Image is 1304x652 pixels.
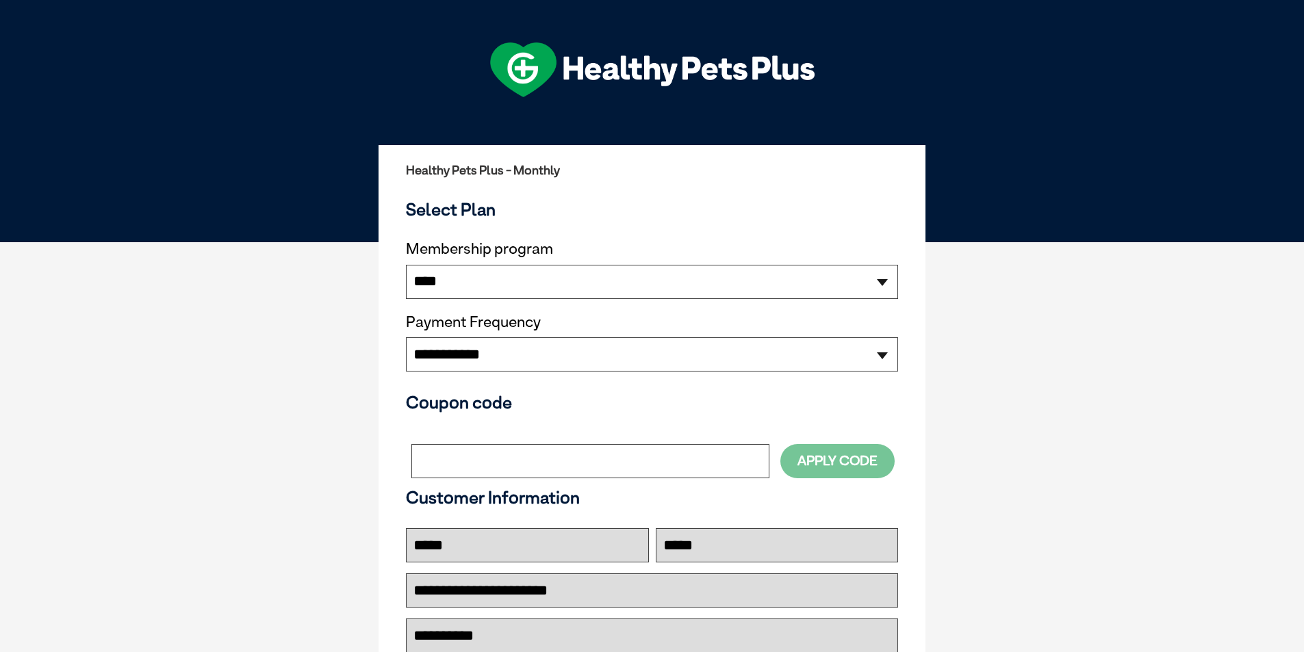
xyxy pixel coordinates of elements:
button: Apply Code [780,444,895,478]
h2: Healthy Pets Plus - Monthly [406,164,898,177]
img: hpp-logo-landscape-green-white.png [490,42,815,97]
label: Membership program [406,240,898,258]
h3: Customer Information [406,487,898,508]
h3: Select Plan [406,199,898,220]
label: Payment Frequency [406,313,541,331]
h3: Coupon code [406,392,898,413]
